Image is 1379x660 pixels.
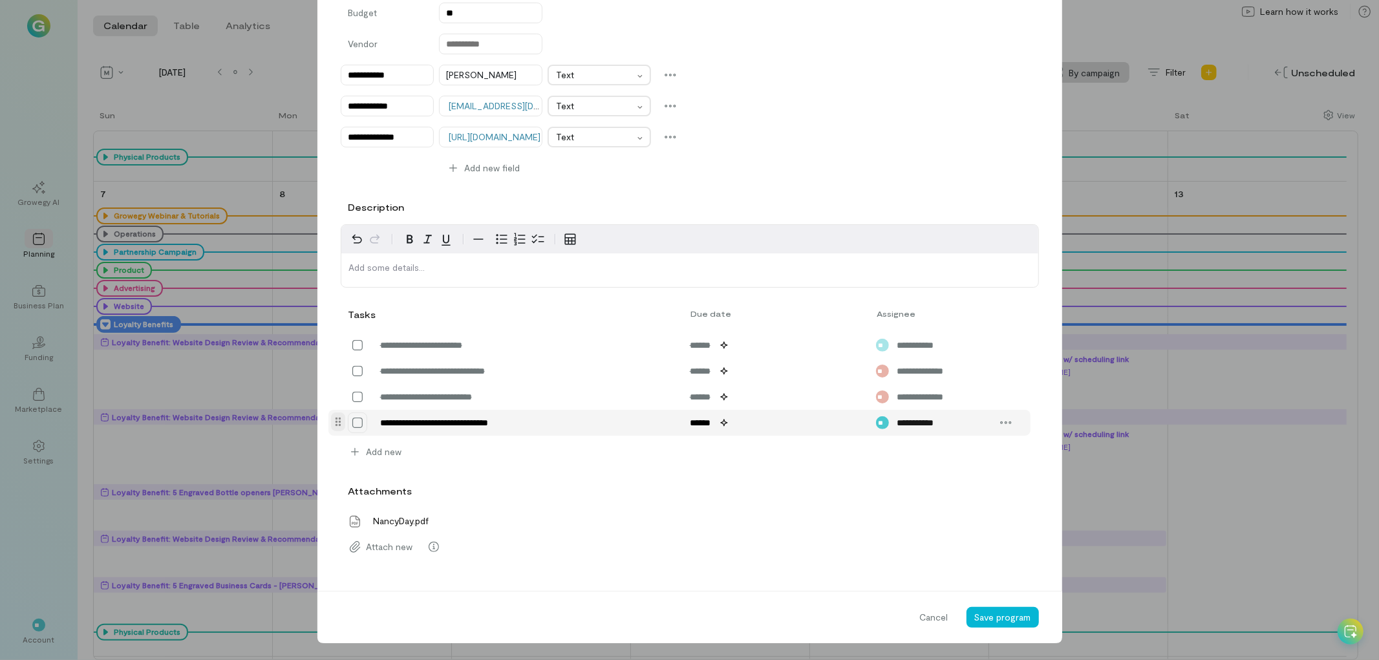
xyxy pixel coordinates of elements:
div: [PERSON_NAME] [440,69,517,81]
div: toggle group [493,230,547,248]
a: [EMAIL_ADDRESS][DOMAIN_NAME] [449,100,596,111]
label: Description [348,201,405,214]
div: Assignee [869,308,992,319]
label: Budget [348,6,426,23]
button: Bulleted list [493,230,511,248]
button: Bold [401,230,419,248]
label: Vendor [348,37,426,54]
button: Save program [967,607,1039,628]
button: Numbered list [511,230,529,248]
div: Attach new [341,534,1039,560]
div: Tasks [348,308,373,321]
span: Add new [367,445,402,458]
a: [URL][DOMAIN_NAME] [449,131,541,142]
div: Due date [683,308,869,319]
button: Check list [529,230,547,248]
span: Add new field [465,162,520,175]
button: Undo Ctrl+Z [348,230,366,248]
span: Attach new [367,540,413,553]
span: NancyDay.pdf [367,515,429,527]
button: Underline [437,230,455,248]
span: Save program [974,612,1031,623]
label: Attachments [348,485,412,498]
button: Italic [419,230,437,248]
div: editable markdown [341,253,1038,287]
span: Cancel [920,611,948,624]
